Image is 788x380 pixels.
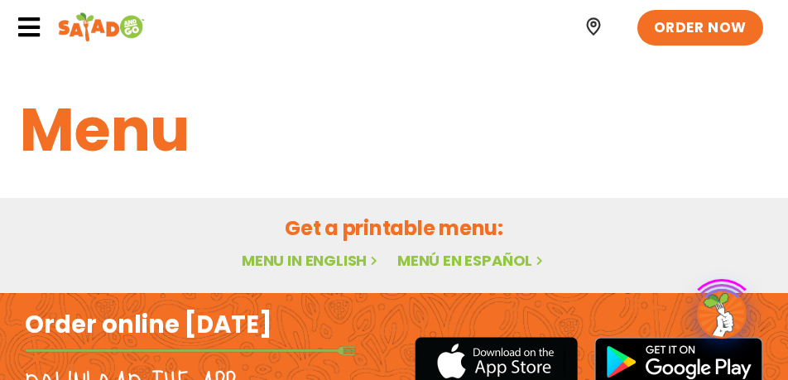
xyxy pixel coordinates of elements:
h2: Get a printable menu: [20,214,768,243]
a: ORDER NOW [637,10,763,46]
h2: Order online [DATE] [25,310,272,341]
img: Header logo [58,11,145,44]
span: ORDER NOW [654,18,747,38]
a: Menú en español [397,250,546,271]
a: Menu in English [242,250,381,271]
h1: Menu [20,85,768,175]
img: fork [25,346,356,355]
